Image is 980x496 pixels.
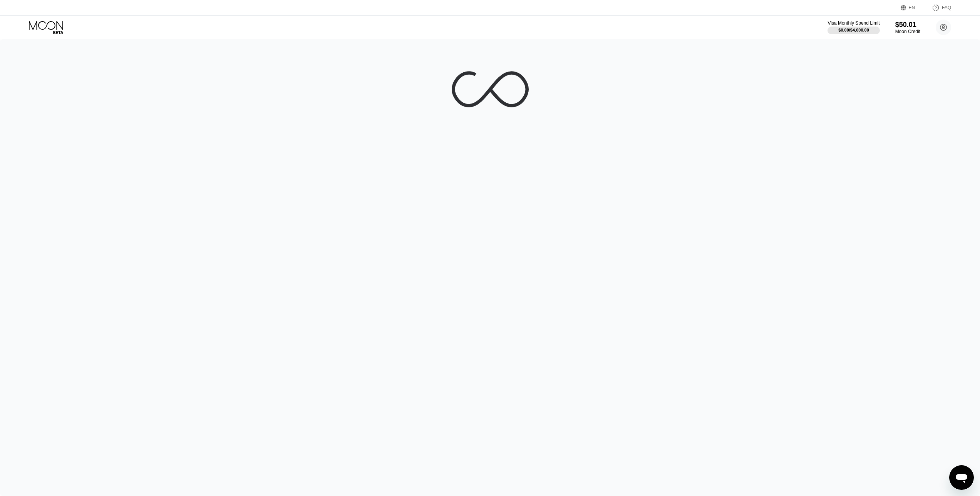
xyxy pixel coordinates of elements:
[895,21,920,29] div: $50.01
[838,28,869,32] div: $0.00 / $4,000.00
[909,5,915,10] div: EN
[942,5,951,10] div: FAQ
[895,29,920,34] div: Moon Credit
[828,20,879,34] div: Visa Monthly Spend Limit$0.00/$4,000.00
[828,20,879,26] div: Visa Monthly Spend Limit
[949,465,974,490] iframe: Кнопка запуска окна обмена сообщениями
[924,4,951,12] div: FAQ
[895,21,920,34] div: $50.01Moon Credit
[901,4,924,12] div: EN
